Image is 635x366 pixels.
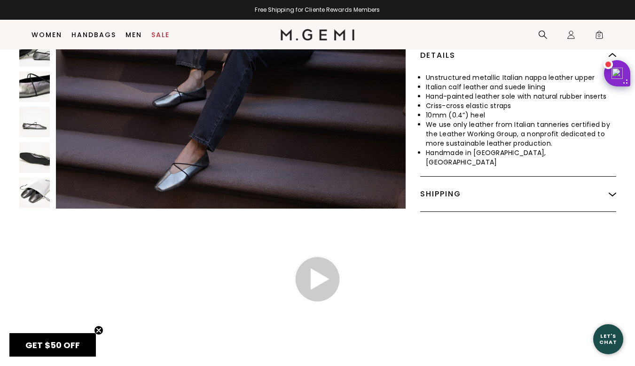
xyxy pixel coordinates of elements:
[94,326,103,335] button: Close teaser
[593,333,623,345] div: Let's Chat
[426,92,616,101] li: Hand-painted leather sole with natural rubber inserts
[420,38,616,73] div: Details
[420,177,616,211] div: Shipping
[294,256,341,303] img: play_button.png
[595,32,604,41] span: 0
[71,31,116,39] a: Handbags
[426,110,616,120] li: 10mm (0.4”) heel
[426,120,616,148] li: We use only leather from Italian tanneries certified by the Leather Working Group, a nonprofit de...
[25,339,80,351] span: GET $50 OFF
[9,333,96,357] div: GET $50 OFFClose teaser
[426,101,616,110] li: Criss-cross elastic straps
[19,107,50,137] img: The Una
[19,177,50,208] img: The Una
[151,31,170,39] a: Sale
[19,71,50,102] img: The Una
[31,31,62,39] a: Women
[125,31,142,39] a: Men
[19,142,50,172] img: The Una
[281,29,354,40] img: M.Gemi
[426,148,616,167] li: Handmade in [GEOGRAPHIC_DATA], [GEOGRAPHIC_DATA]
[19,36,50,67] img: The Una
[426,73,616,82] li: Unstructured metallic Italian nappa leather upper
[426,82,616,92] li: Italian calf leather and suede lining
